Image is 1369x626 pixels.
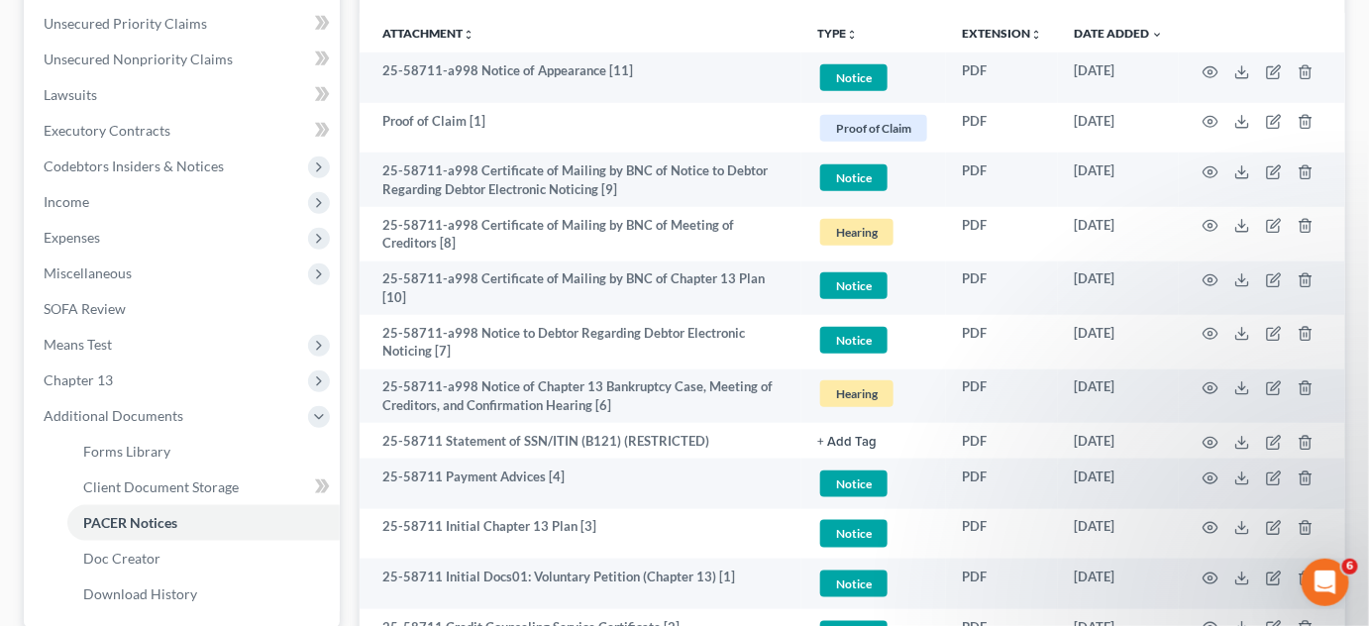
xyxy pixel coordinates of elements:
a: SOFA Review [28,291,340,327]
button: + Add Tag [817,436,877,449]
a: Hearing [817,377,930,410]
span: Hearing [820,219,894,246]
td: [DATE] [1058,52,1179,103]
span: Forms Library [83,443,170,460]
a: + Add Tag [817,432,930,451]
a: Client Document Storage [67,469,340,505]
span: Notice [820,520,888,547]
td: PDF [946,369,1058,424]
td: PDF [946,153,1058,207]
td: 25-58711 Initial Docs01: Voluntary Petition (Chapter 13) [1] [360,559,802,609]
a: Unsecured Nonpriority Claims [28,42,340,77]
span: Lawsuits [44,86,97,103]
a: Notice [817,324,930,357]
td: PDF [946,207,1058,261]
span: Unsecured Nonpriority Claims [44,51,233,67]
span: Codebtors Insiders & Notices [44,157,224,174]
button: TYPEunfold_more [817,28,858,41]
td: 25-58711-a998 Notice of Appearance [11] [360,52,802,103]
span: Additional Documents [44,407,183,424]
span: Unsecured Priority Claims [44,15,207,32]
td: [DATE] [1058,261,1179,316]
span: Miscellaneous [44,264,132,281]
a: Notice [817,468,930,500]
a: Notice [817,568,930,600]
span: Doc Creator [83,550,160,567]
a: Download History [67,576,340,612]
a: Hearing [817,216,930,249]
td: 25-58711-a998 Certificate of Mailing by BNC of Meeting of Creditors [8] [360,207,802,261]
span: Income [44,193,89,210]
a: Executory Contracts [28,113,340,149]
td: [DATE] [1058,423,1179,459]
td: [DATE] [1058,459,1179,509]
td: [DATE] [1058,559,1179,609]
td: PDF [946,559,1058,609]
td: 25-58711-a998 Certificate of Mailing by BNC of Notice to Debtor Regarding Debtor Electronic Notic... [360,153,802,207]
a: Lawsuits [28,77,340,113]
a: Notice [817,161,930,194]
span: PACER Notices [83,514,177,531]
a: Doc Creator [67,541,340,576]
span: SOFA Review [44,300,126,317]
a: Attachmentunfold_more [383,26,475,41]
a: Forms Library [67,434,340,469]
a: Notice [817,269,930,302]
td: 25-58711-a998 Notice of Chapter 13 Bankruptcy Case, Meeting of Creditors, and Confirmation Hearin... [360,369,802,424]
td: PDF [946,459,1058,509]
td: PDF [946,423,1058,459]
td: PDF [946,261,1058,316]
a: Proof of Claim [817,112,930,145]
span: Notice [820,571,888,597]
span: Proof of Claim [820,115,927,142]
i: unfold_more [846,29,858,41]
span: Notice [820,272,888,299]
td: [DATE] [1058,315,1179,369]
td: [DATE] [1058,207,1179,261]
a: Extensionunfold_more [962,26,1042,41]
span: Client Document Storage [83,478,239,495]
span: Chapter 13 [44,371,113,388]
td: 25-58711-a998 Notice to Debtor Regarding Debtor Electronic Noticing [7] [360,315,802,369]
td: Proof of Claim [1] [360,103,802,154]
span: Executory Contracts [44,122,170,139]
td: 25-58711 Payment Advices [4] [360,459,802,509]
a: Notice [817,517,930,550]
a: Unsecured Priority Claims [28,6,340,42]
i: unfold_more [464,29,475,41]
td: 25-58711 Initial Chapter 13 Plan [3] [360,509,802,560]
td: [DATE] [1058,103,1179,154]
td: 25-58711 Statement of SSN/ITIN (B121) (RESTRICTED) [360,423,802,459]
span: 6 [1342,559,1358,574]
td: PDF [946,52,1058,103]
a: Date Added expand_more [1074,26,1163,41]
iframe: Intercom live chat [1302,559,1349,606]
span: Notice [820,470,888,497]
td: [DATE] [1058,153,1179,207]
i: expand_more [1151,29,1163,41]
i: unfold_more [1030,29,1042,41]
span: Expenses [44,229,100,246]
span: Means Test [44,336,112,353]
span: Notice [820,164,888,191]
a: PACER Notices [67,505,340,541]
td: [DATE] [1058,509,1179,560]
a: Notice [817,61,930,94]
span: Notice [820,327,888,354]
td: [DATE] [1058,369,1179,424]
td: 25-58711-a998 Certificate of Mailing by BNC of Chapter 13 Plan [10] [360,261,802,316]
span: Download History [83,585,197,602]
td: PDF [946,103,1058,154]
span: Notice [820,64,888,91]
td: PDF [946,315,1058,369]
span: Hearing [820,380,894,407]
td: PDF [946,509,1058,560]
